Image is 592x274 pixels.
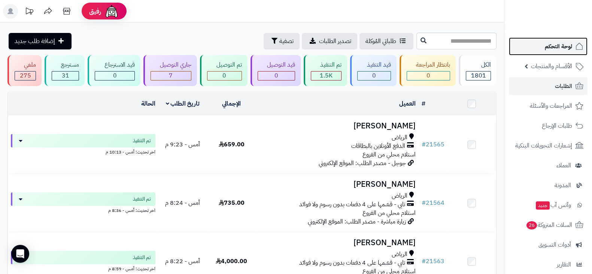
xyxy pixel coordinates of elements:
[509,156,588,174] a: العملاء
[536,201,550,210] span: جديد
[422,140,444,149] a: #21565
[557,259,571,270] span: التقارير
[249,55,302,86] a: قيد التوصيل 0
[349,55,398,86] a: قيد التنفيذ 0
[95,71,134,80] div: 0
[219,198,245,207] span: 735.00
[169,71,173,80] span: 7
[11,147,155,155] div: اخر تحديث: أمس - 10:13 م
[509,256,588,274] a: التقارير
[15,71,36,80] div: 275
[466,61,491,69] div: الكل
[509,196,588,214] a: وآتس آبجديد
[151,61,191,69] div: جاري التوصيل
[422,140,426,149] span: #
[302,55,349,86] a: تم التنفيذ 1.5K
[392,192,407,200] span: الرياض
[43,55,86,86] a: مسترجع 31
[407,71,450,80] div: 0
[133,195,151,203] span: تم التنفيذ
[399,99,416,108] a: العميل
[133,137,151,144] span: تم التنفيذ
[422,257,426,266] span: #
[392,250,407,259] span: الرياض
[216,257,247,266] span: 4,000.00
[11,245,29,263] div: Open Intercom Messenger
[358,71,390,80] div: 0
[311,71,341,80] div: 1488
[279,37,294,46] span: تصفية
[311,61,341,69] div: تم التنفيذ
[531,61,572,71] span: الأقسام والمنتجات
[6,55,43,86] a: ملغي 275
[320,71,333,80] span: 1.5K
[308,217,406,226] span: زيارة مباشرة - مصدر الطلب: الموقع الإلكتروني
[365,37,396,46] span: طلباتي المُوكلة
[357,61,391,69] div: قيد التنفيذ
[359,33,413,49] a: طلباتي المُوكلة
[52,71,79,80] div: 31
[319,37,351,46] span: تصدير الطلبات
[15,61,36,69] div: ملغي
[259,180,415,189] h3: [PERSON_NAME]
[526,220,572,230] span: السلات المتروكة
[15,37,55,46] span: إضافة طلب جديد
[422,198,426,207] span: #
[222,99,241,108] a: الإجمالي
[535,200,571,210] span: وآتس آب
[141,99,155,108] a: الحالة
[372,71,376,80] span: 0
[509,216,588,234] a: السلات المتروكة26
[207,61,242,69] div: تم التوصيل
[86,55,142,86] a: قيد الاسترجاع 0
[20,71,31,80] span: 275
[509,117,588,135] a: طلبات الإرجاع
[198,55,249,86] a: تم التوصيل 0
[299,200,405,209] span: تابي - قسّمها على 4 دفعات بدون رسوم ولا فوائد
[165,198,200,207] span: أمس - 8:24 م
[259,238,415,247] h3: [PERSON_NAME]
[362,208,416,217] span: استلام محلي من الفروع
[274,71,278,80] span: 0
[530,101,572,111] span: المراجعات والأسئلة
[538,240,571,250] span: أدوات التسويق
[407,61,450,69] div: بانتظار المراجعة
[9,33,72,49] a: إضافة طلب جديد
[509,236,588,254] a: أدوات التسويق
[526,221,537,229] span: 26
[392,133,407,142] span: الرياض
[319,159,406,168] span: جوجل - مصدر الطلب: الموقع الإلكتروني
[222,71,226,80] span: 0
[11,206,155,214] div: اخر تحديث: أمس - 8:36 م
[556,160,571,171] span: العملاء
[258,71,295,80] div: 0
[555,81,572,91] span: الطلبات
[362,150,416,159] span: استلام محلي من الفروع
[471,71,486,80] span: 1801
[545,41,572,52] span: لوحة التحكم
[422,257,444,266] a: #21563
[426,71,430,80] span: 0
[95,61,134,69] div: قيد الاسترجاع
[509,97,588,115] a: المراجعات والأسئلة
[20,4,39,21] a: تحديثات المنصة
[259,122,415,130] h3: [PERSON_NAME]
[166,99,200,108] a: تاريخ الطلب
[515,140,572,151] span: إشعارات التحويلات البنكية
[151,71,191,80] div: 7
[165,257,200,266] span: أمس - 8:22 م
[509,37,588,55] a: لوحة التحكم
[509,137,588,155] a: إشعارات التحويلات البنكية
[165,140,200,149] span: أمس - 9:23 م
[11,264,155,272] div: اخر تحديث: أمس - 8:59 م
[52,61,79,69] div: مسترجع
[509,176,588,194] a: المدونة
[113,71,116,80] span: 0
[302,33,357,49] a: تصدير الطلبات
[133,254,151,261] span: تم التنفيذ
[89,7,101,16] span: رفيق
[422,99,425,108] a: #
[299,259,405,267] span: تابي - قسّمها على 4 دفعات بدون رسوم ولا فوائد
[457,55,498,86] a: الكل1801
[258,61,295,69] div: قيد التوصيل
